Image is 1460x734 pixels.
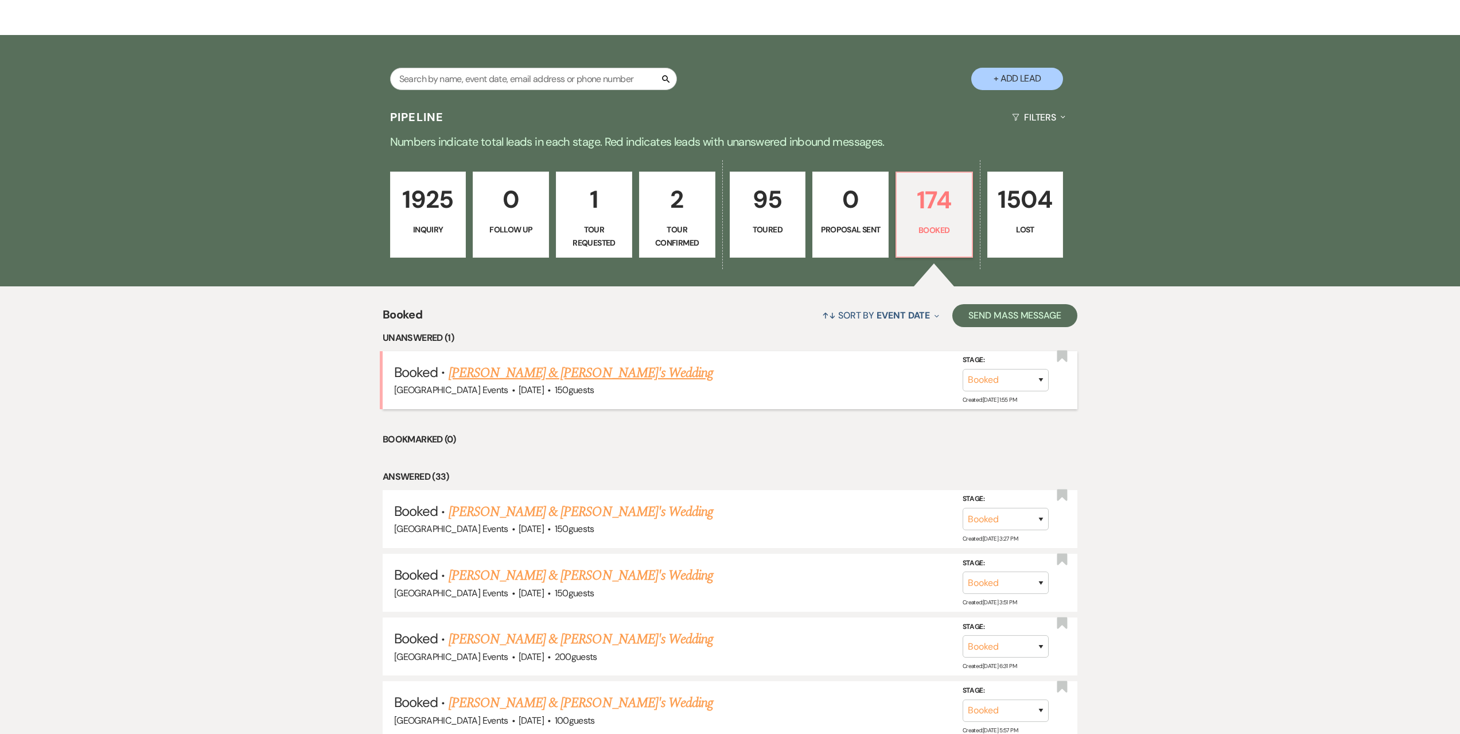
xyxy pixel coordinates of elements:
button: Sort By Event Date [817,300,944,331]
a: [PERSON_NAME] & [PERSON_NAME]'s Wedding [449,693,714,713]
label: Stage: [963,354,1049,367]
span: [DATE] [519,384,544,396]
a: [PERSON_NAME] & [PERSON_NAME]'s Wedding [449,502,714,522]
h3: Pipeline [390,109,444,125]
a: 95Toured [730,172,806,258]
a: 1925Inquiry [390,172,466,258]
span: 150 guests [555,523,594,535]
p: Inquiry [398,223,459,236]
p: 0 [820,180,881,219]
p: Toured [737,223,799,236]
span: [GEOGRAPHIC_DATA] Events [394,384,508,396]
p: Booked [904,224,965,236]
p: Lost [995,223,1056,236]
span: [DATE] [519,587,544,599]
label: Stage: [963,557,1049,570]
p: Tour Confirmed [647,223,708,249]
li: Answered (33) [383,469,1077,484]
span: 150 guests [555,587,594,599]
a: 1Tour Requested [556,172,632,258]
span: 100 guests [555,714,595,727]
span: Created: [DATE] 3:51 PM [963,599,1017,606]
span: 150 guests [555,384,594,396]
p: 0 [480,180,542,219]
span: Created: [DATE] 3:27 PM [963,535,1018,542]
input: Search by name, event date, email address or phone number [390,68,677,90]
a: [PERSON_NAME] & [PERSON_NAME]'s Wedding [449,363,714,383]
button: + Add Lead [971,68,1063,90]
li: Bookmarked (0) [383,432,1077,447]
span: [GEOGRAPHIC_DATA] Events [394,523,508,535]
button: Filters [1007,102,1070,133]
p: Numbers indicate total leads in each stage. Red indicates leads with unanswered inbound messages. [317,133,1143,151]
p: Follow Up [480,223,542,236]
button: Send Mass Message [952,304,1077,327]
span: [DATE] [519,651,544,663]
span: [DATE] [519,714,544,727]
span: [GEOGRAPHIC_DATA] Events [394,587,508,599]
label: Stage: [963,621,1049,634]
span: Booked [394,502,438,520]
span: Created: [DATE] 1:55 PM [963,396,1017,403]
span: Booked [394,630,438,647]
span: Booked [383,306,422,331]
span: Event Date [877,309,930,321]
span: [GEOGRAPHIC_DATA] Events [394,714,508,727]
p: Proposal Sent [820,223,881,236]
span: Booked [394,363,438,381]
p: 1 [563,180,625,219]
span: Created: [DATE] 6:31 PM [963,662,1017,670]
p: 2 [647,180,708,219]
a: [PERSON_NAME] & [PERSON_NAME]'s Wedding [449,629,714,650]
p: 95 [737,180,799,219]
span: Booked [394,566,438,584]
span: [GEOGRAPHIC_DATA] Events [394,651,508,663]
span: Created: [DATE] 5:57 PM [963,727,1018,734]
span: ↑↓ [822,309,836,321]
label: Stage: [963,685,1049,697]
a: 0Proposal Sent [812,172,889,258]
li: Unanswered (1) [383,331,1077,345]
a: [PERSON_NAME] & [PERSON_NAME]'s Wedding [449,565,714,586]
span: 200 guests [555,651,597,663]
a: 1504Lost [987,172,1064,258]
span: [DATE] [519,523,544,535]
label: Stage: [963,493,1049,506]
p: Tour Requested [563,223,625,249]
p: 1925 [398,180,459,219]
p: 1504 [995,180,1056,219]
span: Booked [394,693,438,711]
a: 0Follow Up [473,172,549,258]
a: 2Tour Confirmed [639,172,715,258]
p: 174 [904,181,965,219]
a: 174Booked [896,172,973,258]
